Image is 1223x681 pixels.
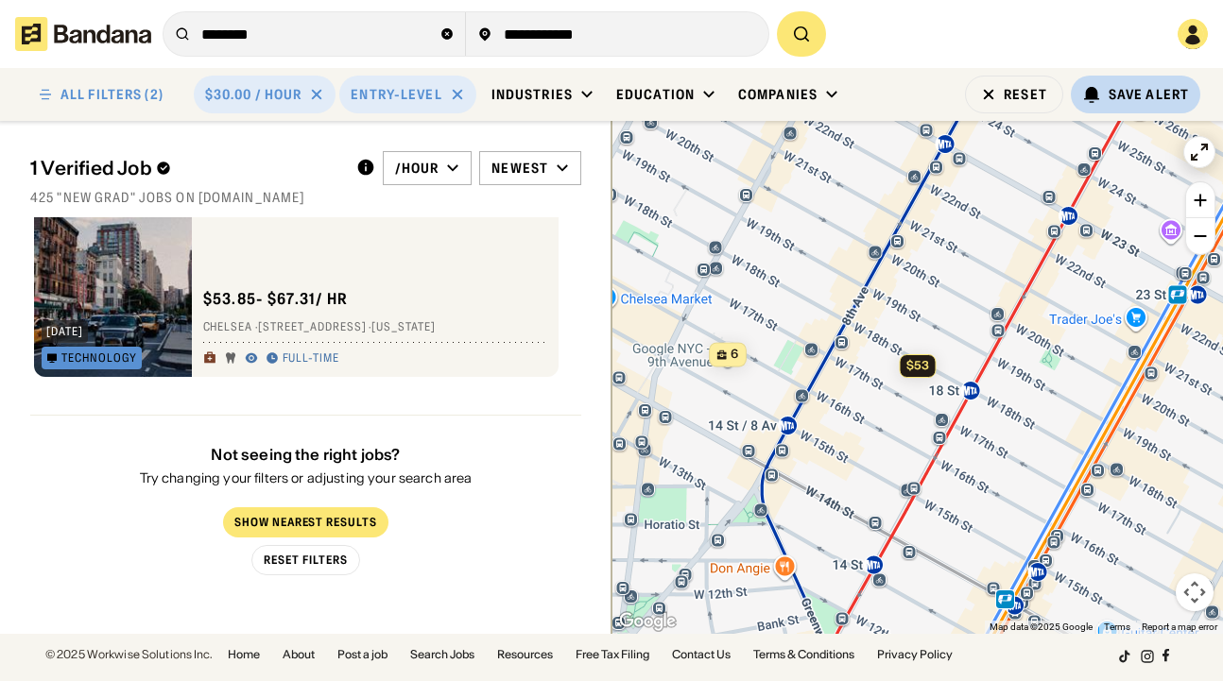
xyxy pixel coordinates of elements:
a: Terms & Conditions [753,649,854,660]
a: Open this area in Google Maps (opens a new window) [616,609,679,634]
div: $30.00 / hour [205,86,302,103]
a: Post a job [337,649,388,660]
div: Chelsea · [STREET_ADDRESS] · [US_STATE] [203,320,548,335]
div: Entry-Level [351,86,441,103]
div: Not seeing the right jobs? [140,446,473,464]
a: Report a map error [1142,621,1217,632]
div: Education [616,86,695,103]
a: Home [228,649,260,660]
div: Newest [491,160,548,177]
div: Full-time [283,351,340,366]
div: © 2025 Workwise Solutions Inc. [45,649,213,660]
img: Google [616,609,679,634]
div: 1 Verified Job [30,157,341,179]
button: Map camera controls [1176,573,1214,611]
a: Search Jobs [410,649,474,660]
div: Industries [491,86,573,103]
div: Technology [61,352,137,364]
a: Contact Us [672,649,731,660]
div: Reset [1004,88,1047,101]
a: Free Tax Filing [576,649,649,660]
a: About [283,649,315,660]
div: [DATE] [46,326,83,337]
div: 425 "new grad" jobs on [DOMAIN_NAME] [30,189,581,206]
div: Show Nearest Results [234,518,377,529]
div: /hour [395,160,439,177]
img: Bandana logotype [15,17,151,51]
span: $53 [905,358,928,372]
div: Companies [738,86,818,103]
a: Resources [497,649,553,660]
div: ALL FILTERS (2) [60,88,164,101]
span: Map data ©2025 Google [990,621,1093,632]
a: Privacy Policy [877,649,953,660]
div: $ 53.85 - $67.31 / hr [203,289,349,309]
div: Reset Filters [264,555,347,567]
div: Save Alert [1109,86,1189,103]
div: grid [30,217,581,634]
a: Terms (opens in new tab) [1104,621,1130,632]
span: 6 [731,346,738,363]
div: Try changing your filters or adjusting your search area [140,472,473,485]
